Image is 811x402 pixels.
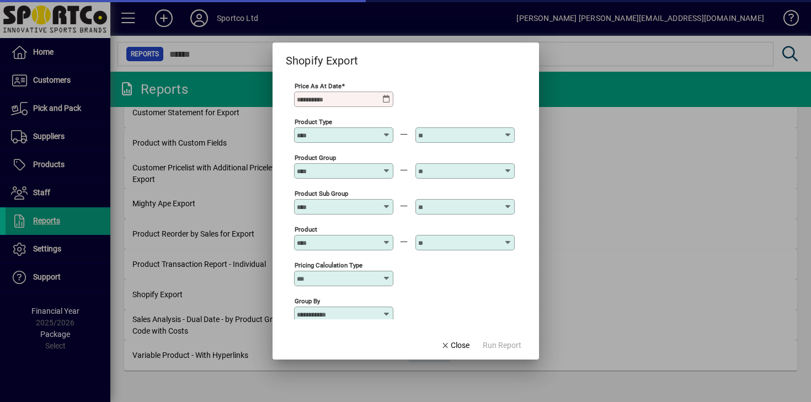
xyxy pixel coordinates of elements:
button: Close [436,335,474,355]
mat-label: Product [295,225,317,233]
h2: Shopify Export [273,42,372,69]
mat-label: Product Group [295,153,336,161]
mat-label: Group By [295,297,320,304]
mat-label: Price as at Date [295,82,342,89]
mat-label: Pricing Calculation Type [295,261,362,269]
span: Close [441,340,469,351]
mat-label: Product Type [295,117,332,125]
mat-label: Product Sub Group [295,189,348,197]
